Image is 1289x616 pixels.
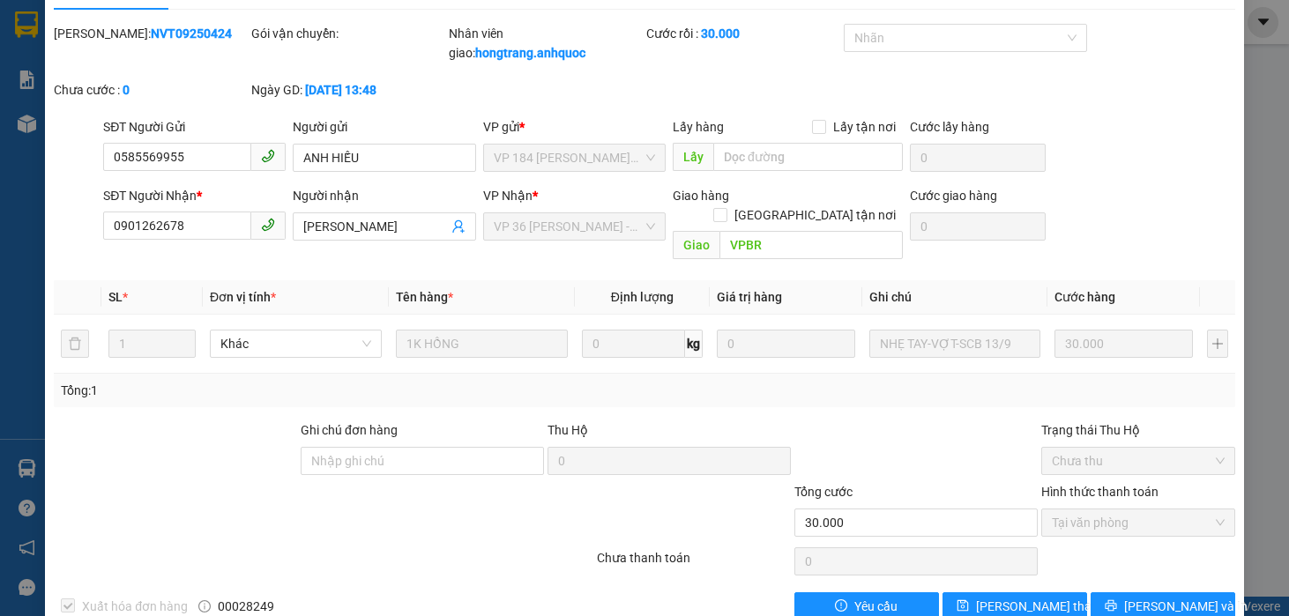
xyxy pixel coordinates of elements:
[483,117,666,137] div: VP gửi
[396,290,453,304] span: Tên hàng
[75,597,195,616] span: Xuất hóa đơn hàng
[451,219,466,234] span: user-add
[1105,599,1117,613] span: printer
[220,330,371,357] span: Khác
[717,330,855,358] input: 0
[1054,330,1193,358] input: 0
[301,447,544,475] input: Ghi chú đơn hàng
[103,186,286,205] div: SĐT Người Nhận
[727,205,903,225] span: [GEOGRAPHIC_DATA] tận nơi
[1052,448,1225,474] span: Chưa thu
[835,599,847,613] span: exclamation-circle
[198,600,211,612] span: info-circle
[1041,485,1159,499] label: Hình thức thanh toán
[293,117,475,137] div: Người gửi
[685,330,703,358] span: kg
[826,117,903,137] span: Lấy tận nơi
[910,189,997,203] label: Cước giao hàng
[483,189,533,203] span: VP Nhận
[717,290,782,304] span: Giá trị hàng
[449,24,643,63] div: Nhân viên giao:
[305,83,376,97] b: [DATE] 13:48
[494,213,655,240] span: VP 36 Lê Thành Duy - Bà Rịa
[910,120,989,134] label: Cước lấy hàng
[719,231,903,259] input: Dọc đường
[261,218,275,232] span: phone
[673,189,729,203] span: Giao hàng
[293,186,475,205] div: Người nhận
[301,423,398,437] label: Ghi chú đơn hàng
[1054,290,1115,304] span: Cước hàng
[673,120,724,134] span: Lấy hàng
[1052,509,1225,536] span: Tại văn phòng
[251,24,445,43] div: Gói vận chuyển:
[251,80,445,100] div: Ngày GD:
[910,144,1045,172] input: Cước lấy hàng
[673,143,713,171] span: Lấy
[611,290,674,304] span: Định lượng
[475,46,585,60] b: hongtrang.anhquoc
[957,599,969,613] span: save
[854,597,898,616] span: Yêu cầu
[61,381,498,400] div: Tổng: 1
[548,423,588,437] span: Thu Hộ
[1207,330,1228,358] button: plus
[646,24,840,43] div: Cước rồi :
[123,83,130,97] b: 0
[673,231,719,259] span: Giao
[261,149,275,163] span: phone
[713,143,903,171] input: Dọc đường
[595,548,793,579] div: Chưa thanh toán
[862,280,1048,315] th: Ghi chú
[108,290,123,304] span: SL
[61,330,89,358] button: delete
[976,597,1117,616] span: [PERSON_NAME] thay đổi
[794,485,853,499] span: Tổng cước
[1124,597,1248,616] span: [PERSON_NAME] và In
[869,330,1041,358] input: Ghi Chú
[910,212,1045,241] input: Cước giao hàng
[396,330,568,358] input: VD: Bàn, Ghế
[218,597,274,616] span: 00028249
[103,117,286,137] div: SĐT Người Gửi
[1041,420,1235,440] div: Trạng thái Thu Hộ
[54,24,248,43] div: [PERSON_NAME]:
[151,26,232,41] b: NVT09250424
[210,290,276,304] span: Đơn vị tính
[701,26,740,41] b: 30.000
[494,145,655,171] span: VP 184 Nguyễn Văn Trỗi - HCM
[54,80,248,100] div: Chưa cước :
